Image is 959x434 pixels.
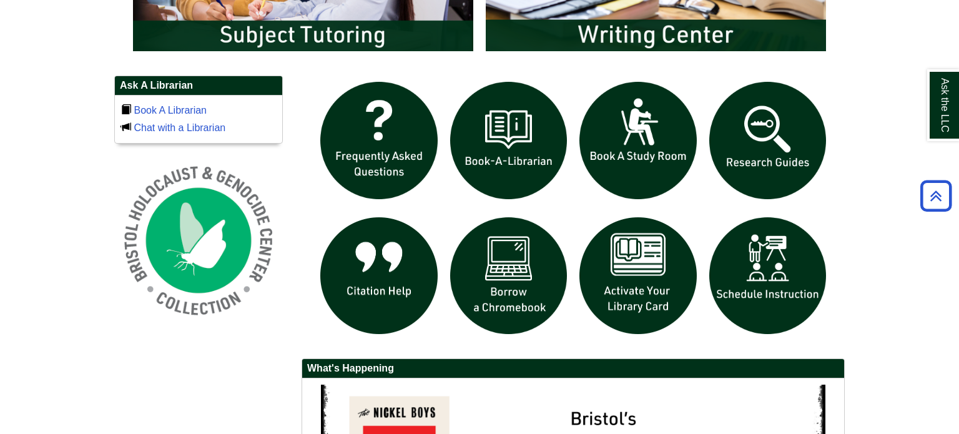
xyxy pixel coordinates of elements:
div: slideshow [314,76,832,346]
img: activate Library Card icon links to form to activate student ID into library card [573,211,703,341]
img: citation help icon links to citation help guide page [314,211,444,341]
img: frequently asked questions [314,76,444,205]
h2: Ask A Librarian [115,76,282,96]
img: book a study room icon links to book a study room web page [573,76,703,205]
img: Borrow a chromebook icon links to the borrow a chromebook web page [444,211,574,341]
a: Chat with a Librarian [134,122,225,133]
img: Research Guides icon links to research guides web page [703,76,833,205]
img: Holocaust and Genocide Collection [114,156,283,325]
img: Book a Librarian icon links to book a librarian web page [444,76,574,205]
a: Book A Librarian [134,105,207,116]
img: For faculty. Schedule Library Instruction icon links to form. [703,211,833,341]
a: Back to Top [916,187,956,204]
h2: What's Happening [302,359,844,378]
